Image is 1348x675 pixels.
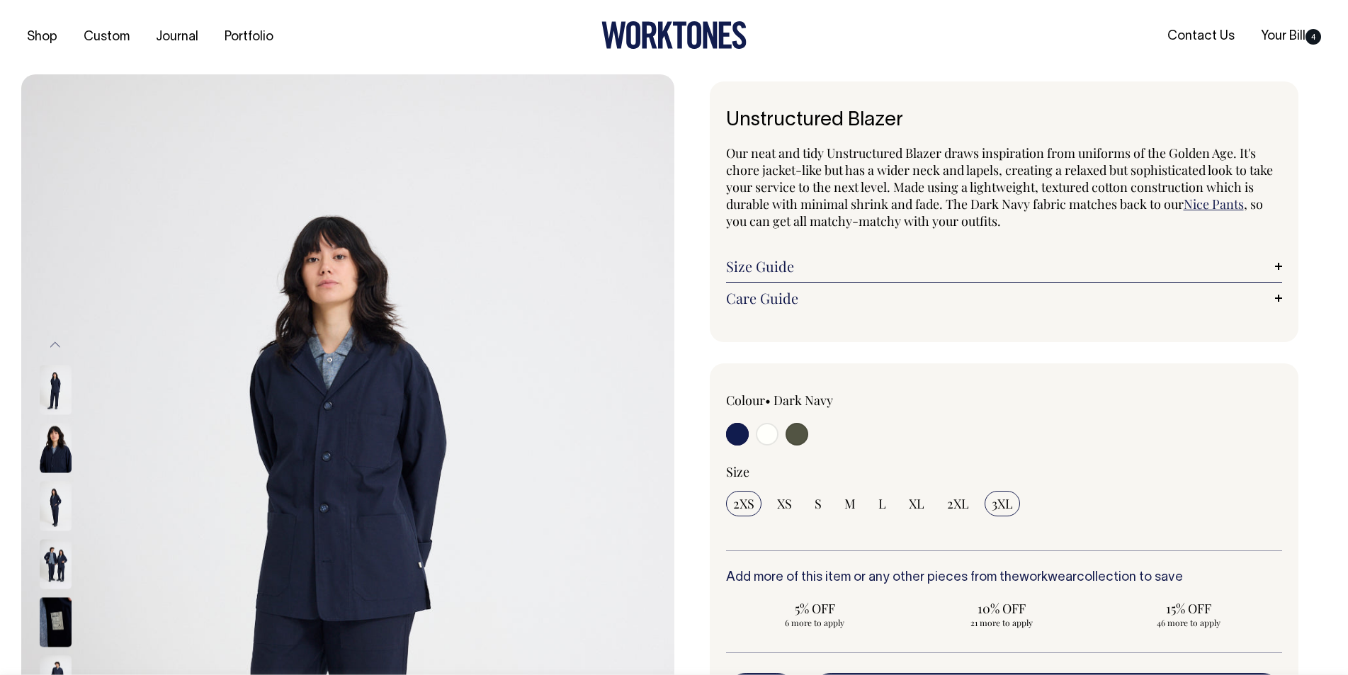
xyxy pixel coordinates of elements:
[1184,195,1244,212] a: Nice Pants
[40,423,72,472] img: dark-navy
[919,617,1084,628] span: 21 more to apply
[78,25,135,49] a: Custom
[1305,29,1321,45] span: 4
[726,463,1283,480] div: Size
[947,495,969,512] span: 2XL
[1106,617,1271,628] span: 46 more to apply
[45,329,66,361] button: Previous
[1162,25,1240,48] a: Contact Us
[40,539,72,589] img: dark-navy
[40,481,72,531] img: dark-navy
[902,491,931,516] input: XL
[1099,596,1278,633] input: 15% OFF 46 more to apply
[733,617,897,628] span: 6 more to apply
[909,495,924,512] span: XL
[844,495,856,512] span: M
[726,195,1263,229] span: , so you can get all matchy-matchy with your outfits.
[726,596,905,633] input: 5% OFF 6 more to apply
[726,110,1283,132] h1: Unstructured Blazer
[912,596,1091,633] input: 10% OFF 21 more to apply
[726,290,1283,307] a: Care Guide
[1019,572,1077,584] a: workwear
[985,491,1020,516] input: 3XL
[40,365,72,414] img: dark-navy
[1106,600,1271,617] span: 15% OFF
[733,495,754,512] span: 2XS
[733,600,897,617] span: 5% OFF
[765,392,771,409] span: •
[777,495,792,512] span: XS
[808,491,829,516] input: S
[878,495,886,512] span: L
[992,495,1013,512] span: 3XL
[21,25,63,49] a: Shop
[726,491,761,516] input: 2XS
[919,600,1084,617] span: 10% OFF
[770,491,799,516] input: XS
[940,491,976,516] input: 2XL
[871,491,893,516] input: L
[726,392,948,409] div: Colour
[40,597,72,647] img: dark-navy
[726,144,1273,212] span: Our neat and tidy Unstructured Blazer draws inspiration from uniforms of the Golden Age. It's cho...
[150,25,204,49] a: Journal
[219,25,279,49] a: Portfolio
[726,571,1283,585] h6: Add more of this item or any other pieces from the collection to save
[1255,25,1327,48] a: Your Bill4
[726,258,1283,275] a: Size Guide
[774,392,833,409] label: Dark Navy
[837,491,863,516] input: M
[815,495,822,512] span: S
